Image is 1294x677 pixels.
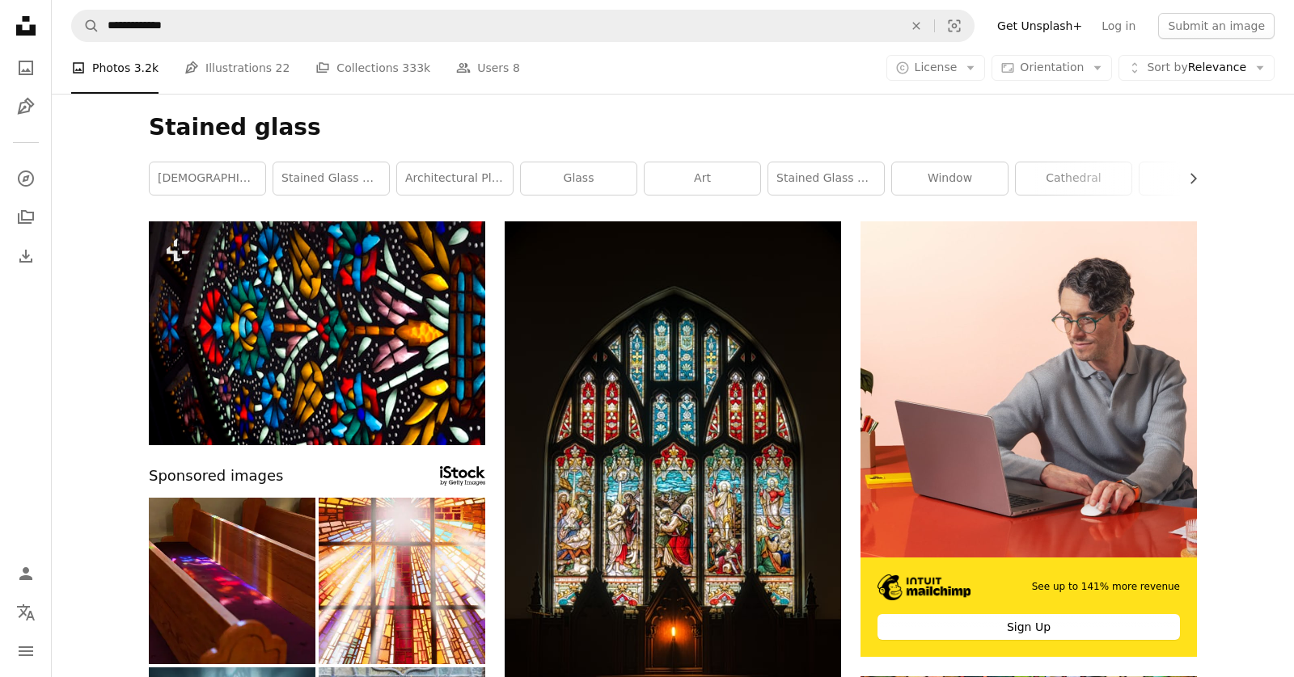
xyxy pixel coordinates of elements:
[149,326,485,340] a: a close up of a stained glass window
[1158,13,1275,39] button: Submit an image
[184,42,290,94] a: Illustrations 22
[10,635,42,667] button: Menu
[768,162,884,195] a: stained glass church
[861,221,1197,657] a: See up to 141% more revenueSign Up
[72,11,99,41] button: Search Unsplash
[402,59,430,77] span: 333k
[456,42,520,94] a: Users 8
[513,59,520,77] span: 8
[10,201,42,233] a: Collections
[1147,60,1246,76] span: Relevance
[71,10,975,42] form: Find visuals sitewide
[861,221,1197,557] img: file-1722962848292-892f2e7827caimage
[149,113,1197,142] h1: Stained glass
[397,162,513,195] a: architectural plan
[935,11,974,41] button: Visual search
[10,162,42,195] a: Explore
[1092,13,1145,39] a: Log in
[1147,61,1187,74] span: Sort by
[877,574,970,600] img: file-1690386555781-336d1949dad1image
[149,465,283,488] span: Sponsored images
[1140,162,1255,195] a: mosaic
[892,162,1008,195] a: window
[899,11,934,41] button: Clear
[10,240,42,272] a: Download History
[1178,162,1197,195] button: scroll list to the right
[877,614,1180,640] div: Sign Up
[150,162,265,195] a: [DEMOGRAPHIC_DATA]
[315,42,430,94] a: Collections 333k
[149,498,315,664] img: Church Pew Empty with Shimmering Colorful Light From Stained Glass Window
[276,59,290,77] span: 22
[10,90,42,123] a: Illustrations
[992,55,1112,81] button: Orientation
[915,61,958,74] span: License
[1016,162,1131,195] a: cathedral
[521,162,636,195] a: glass
[273,162,389,195] a: stained glass window
[10,52,42,84] a: Photos
[1032,580,1180,594] span: See up to 141% more revenue
[505,465,841,480] a: photo of blue and red religious stain glass decor
[1020,61,1084,74] span: Orientation
[987,13,1092,39] a: Get Unsplash+
[645,162,760,195] a: art
[886,55,986,81] button: License
[1119,55,1275,81] button: Sort byRelevance
[149,221,485,445] img: a close up of a stained glass window
[10,10,42,45] a: Home — Unsplash
[10,596,42,629] button: Language
[319,498,485,664] img: Stained glass window with sun rays
[10,557,42,590] a: Log in / Sign up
